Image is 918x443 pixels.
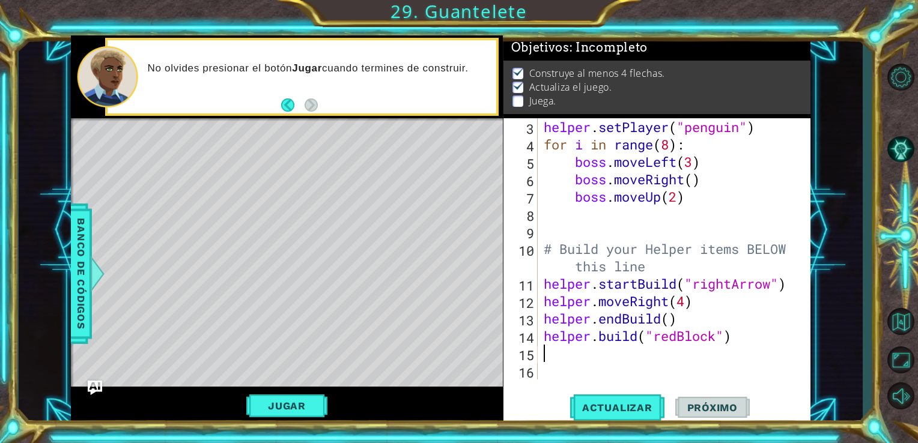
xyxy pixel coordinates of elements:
[506,312,538,329] div: 13
[512,67,524,76] img: Check mark for checkbox
[506,120,538,137] div: 3
[506,190,538,207] div: 7
[883,343,918,376] button: Maximizar navegador
[511,40,648,55] span: Objetivos
[506,242,538,277] div: 10
[883,379,918,412] button: Sonido apagado
[675,402,750,414] span: Próximo
[506,364,538,381] div: 16
[71,211,91,336] span: Banco de códigos
[305,98,318,112] button: Next
[529,94,556,107] p: Juega.
[147,62,488,75] p: No olvides presionar el botón cuando termines de construir.
[570,402,664,414] span: Actualizar
[506,225,538,242] div: 9
[292,62,322,74] strong: Jugar
[512,80,524,90] img: Check mark for checkbox
[281,98,305,112] button: Back
[506,346,538,364] div: 15
[529,80,612,94] p: Actualiza el juego.
[506,155,538,172] div: 5
[883,304,918,339] button: Volver al mapa
[506,277,538,294] div: 11
[506,172,538,190] div: 6
[883,133,918,166] button: Pista IA
[883,302,918,342] a: Volver al mapa
[570,40,648,55] span: : Incompleto
[506,329,538,346] div: 14
[506,294,538,312] div: 12
[246,394,327,417] button: Jugar
[570,392,664,423] button: Actualizar
[506,207,538,225] div: 8
[88,381,102,395] button: Ask AI
[883,61,918,94] button: Opciones de nivel
[529,67,665,80] p: Construye al menos 4 flechas.
[506,137,538,155] div: 4
[675,392,750,423] button: Próximo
